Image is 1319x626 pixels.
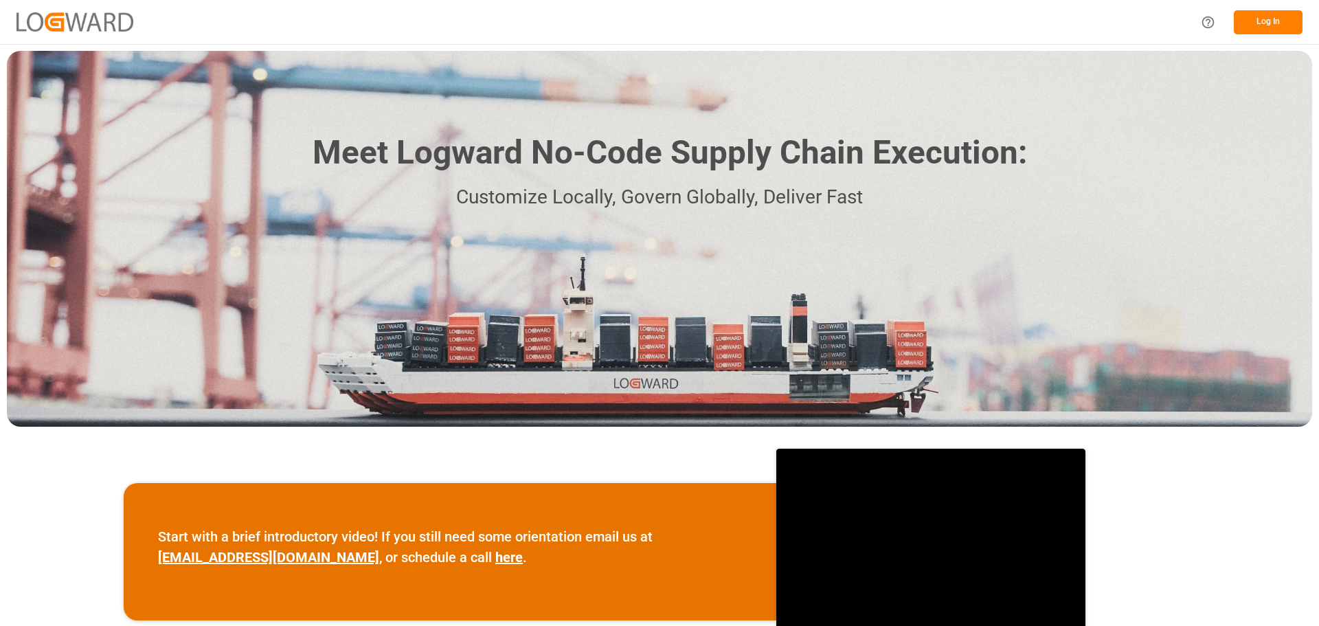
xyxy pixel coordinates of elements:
[313,128,1027,177] h1: Meet Logward No-Code Supply Chain Execution:
[1234,10,1303,34] button: Log In
[292,182,1027,213] p: Customize Locally, Govern Globally, Deliver Fast
[495,549,523,566] a: here
[158,549,379,566] a: [EMAIL_ADDRESS][DOMAIN_NAME]
[158,526,742,568] p: Start with a brief introductory video! If you still need some orientation email us at , or schedu...
[1193,7,1224,38] button: Help Center
[16,12,133,31] img: Logward_new_orange.png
